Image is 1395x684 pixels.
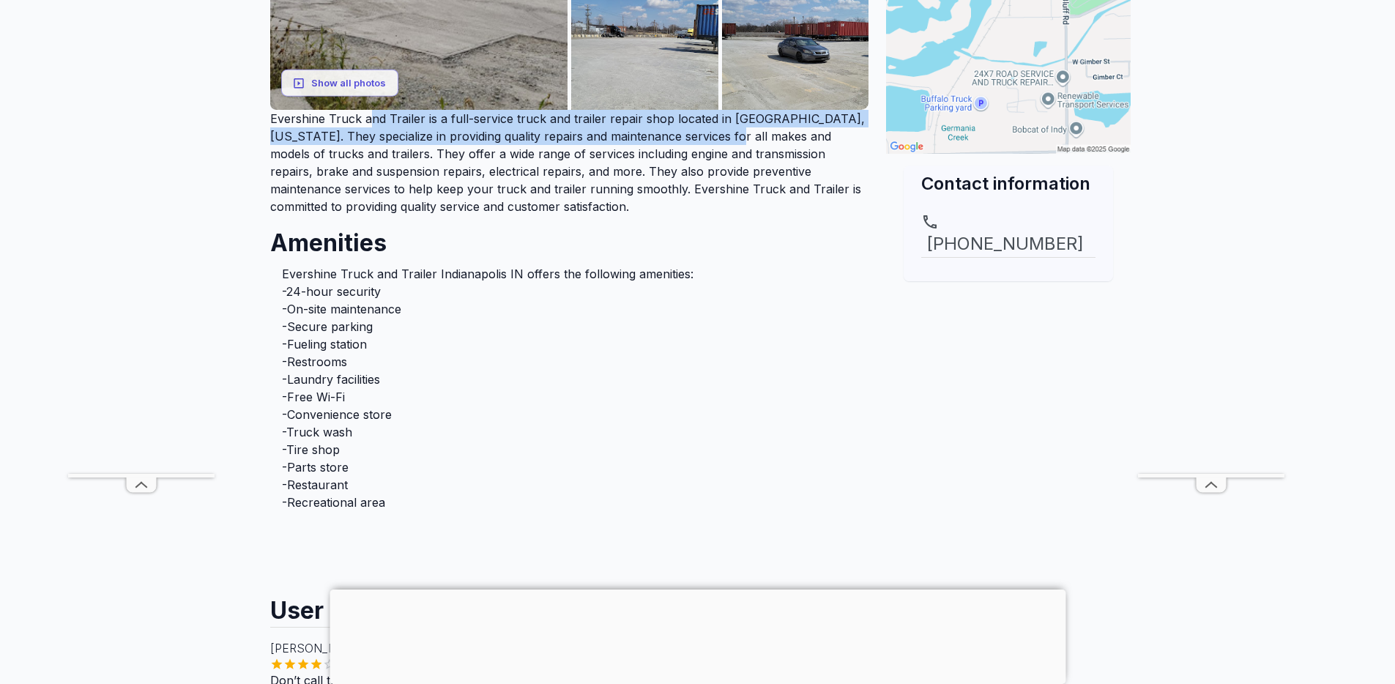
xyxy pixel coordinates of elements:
[282,494,858,511] li: -Recreational area
[1138,34,1284,474] iframe: Advertisement
[282,335,858,353] li: -Fueling station
[282,283,858,300] li: -24-hour security
[270,110,869,215] p: Evershine Truck and Trailer is a full-service truck and trailer repair shop located in [GEOGRAPHI...
[282,476,858,494] li: -Restaurant
[282,441,858,458] li: -Tire shop
[282,388,858,406] li: -Free Wi-Fi
[330,590,1065,680] iframe: Advertisement
[270,639,869,657] p: [PERSON_NAME]
[270,215,869,259] h2: Amenities
[282,300,858,318] li: -On-site maintenance
[886,281,1131,464] iframe: Advertisement
[282,318,858,335] li: -Secure parking
[921,171,1095,196] h2: Contact information
[68,34,215,474] iframe: Advertisement
[270,517,869,583] iframe: Advertisement
[282,406,858,423] li: -Convenience store
[282,353,858,371] li: -Restrooms
[281,70,398,97] button: Show all photos
[921,213,1095,257] a: [PHONE_NUMBER]
[270,583,869,627] h2: User Reviews
[282,371,858,388] li: -Laundry facilities
[282,423,858,441] li: -Truck wash
[282,458,858,476] li: -Parts store
[282,265,858,283] li: Evershine Truck and Trailer Indianapolis IN offers the following amenities:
